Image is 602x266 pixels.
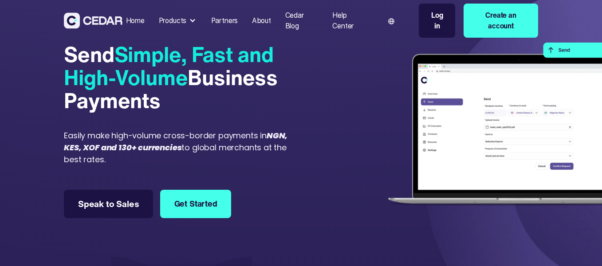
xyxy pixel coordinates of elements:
a: Home [122,11,148,31]
img: world icon [388,18,394,24]
a: About [248,11,275,31]
a: Partners [208,11,241,31]
a: Create an account [464,4,538,38]
em: NGN, KES, XOF and 130+ currencies [64,130,287,153]
a: Get Started [160,190,231,218]
div: Home [126,16,145,26]
div: Partners [211,16,238,26]
div: Easily make high-volume cross-border payments in to global merchants at the best rates. [64,129,297,165]
a: Help Center [329,6,372,35]
div: Log in [428,10,446,31]
div: Send Business Payments [64,43,297,112]
div: About [252,16,271,26]
div: Products [155,12,201,30]
div: Products [159,16,187,26]
div: Help Center [332,10,369,31]
span: Simple, Fast and High-Volume [64,39,274,93]
a: Speak to Sales [64,190,153,218]
div: Cedar Blog [285,10,319,31]
a: Cedar Blog [282,6,322,35]
a: Log in [419,4,455,38]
